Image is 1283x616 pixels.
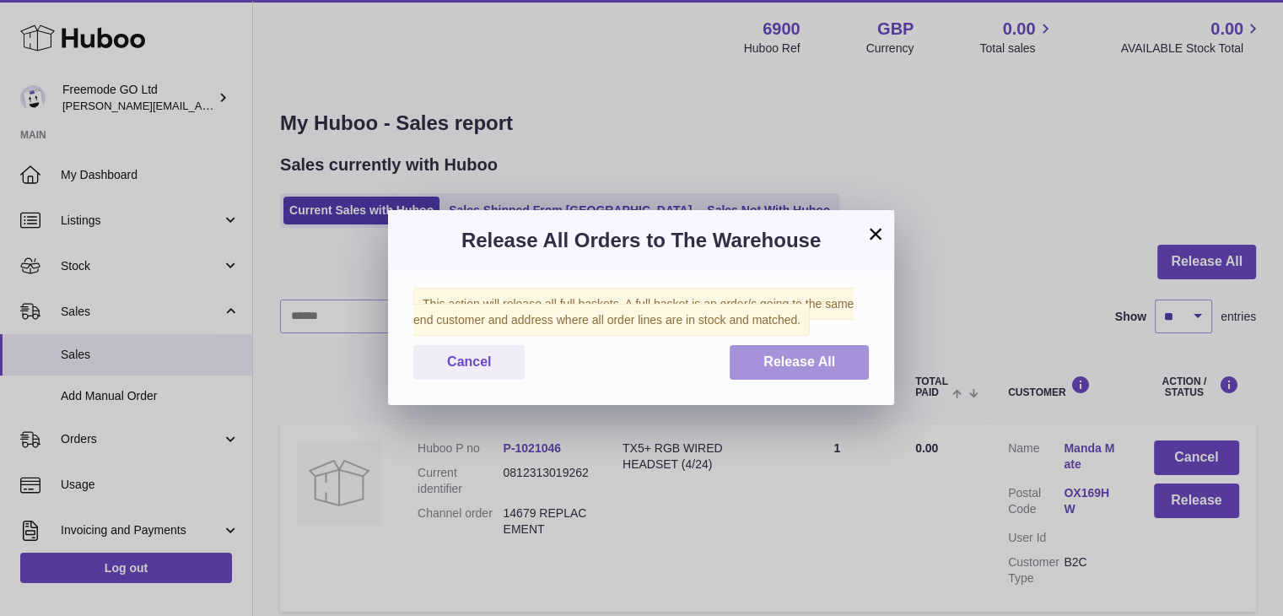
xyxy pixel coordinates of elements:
span: Cancel [447,354,491,369]
span: This action will release all full baskets. A full basket is an order/s going to the same end cust... [413,288,854,336]
button: Cancel [413,345,525,380]
button: Release All [730,345,869,380]
h3: Release All Orders to The Warehouse [413,227,869,254]
span: Release All [763,354,835,369]
button: × [865,224,886,244]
